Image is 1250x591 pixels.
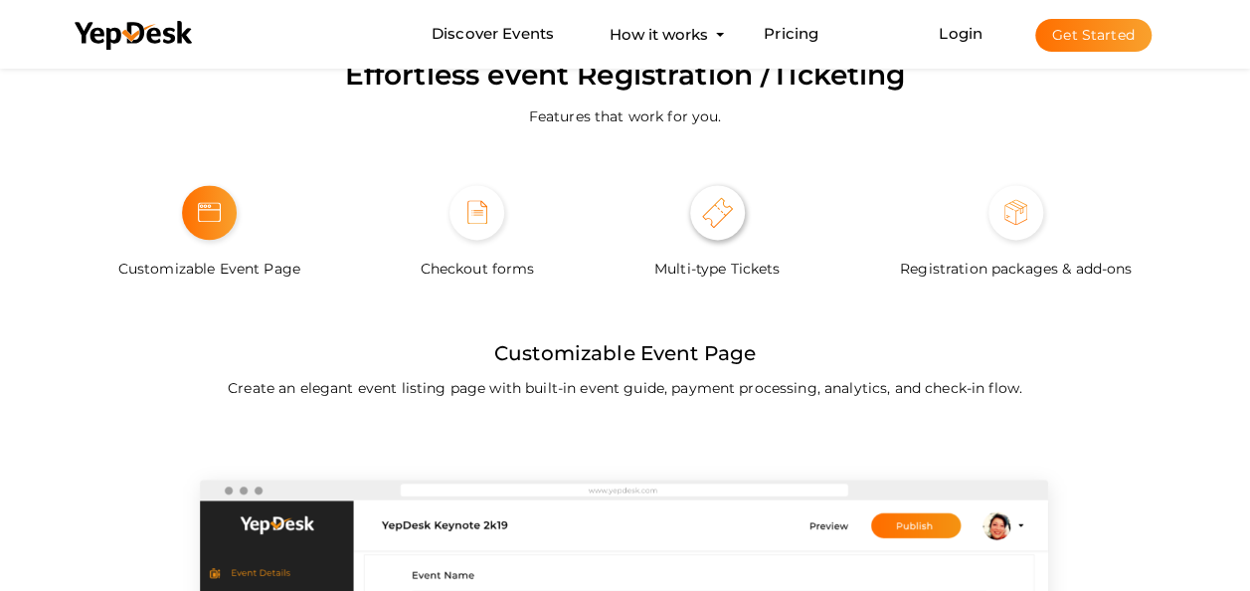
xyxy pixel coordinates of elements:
button: How it works [604,16,714,53]
button: Get Started [1035,19,1152,52]
label: Registration packages & add-ons [900,240,1132,283]
label: Effortless event Registration /Ticketing [345,53,906,98]
label: Checkout forms [420,240,534,283]
label: Customizable Event Page [118,240,300,283]
img: web.svg [198,202,221,222]
img: package-selected.svg [1004,199,1028,224]
a: Pricing [764,16,818,53]
img: tickets-selected.svg [702,197,733,228]
img: form-selected.svg [467,200,487,224]
label: Features that work for you. [529,102,722,130]
label: Multi-type Tickets [654,240,781,283]
a: Discover Events [432,16,554,53]
p: Create an elegant event listing page with built-in event guide, payment processing, analytics, an... [115,374,1136,444]
label: Customizable Event Page [494,337,756,369]
a: Login [939,24,982,43]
